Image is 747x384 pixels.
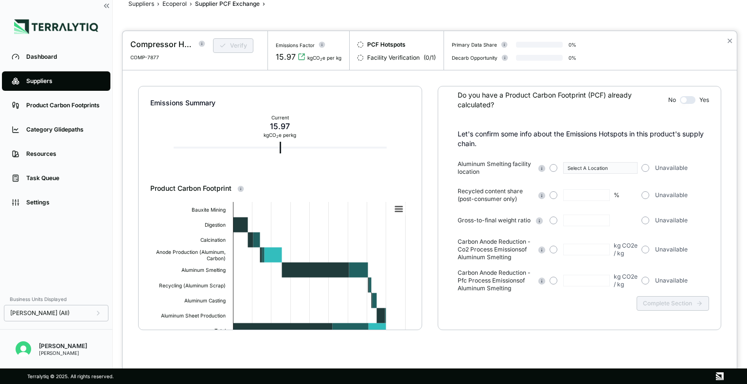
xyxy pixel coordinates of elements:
div: 0 % [569,55,576,61]
div: Emissions Summary [150,98,409,108]
div: 15.97 [264,120,296,132]
span: Yes [699,96,709,104]
div: kg CO e per kg [264,132,296,138]
div: Current [264,115,296,120]
div: Primary Data Share [452,42,497,48]
div: Do you have a Product Carbon Footprint (PCF) already calculated? [458,90,664,110]
text: Calcination [200,237,226,243]
button: Select A Location [563,162,638,174]
span: ( 0 / 1 ) [424,54,436,62]
div: 15.97 [276,51,296,63]
div: kgCO e per kg [307,55,341,61]
text: Digestion [205,222,226,228]
button: Close [727,35,733,47]
span: Unavailable [655,246,688,253]
svg: View audit trail [298,53,305,61]
sub: 2 [320,57,322,62]
text: Bauxite Mining [192,207,226,213]
span: Carbon Anode Reduction - Co2 Process Emissions of Aluminum Smelting [458,238,533,261]
text: Recycling (Aluminum Scrap) [159,283,226,289]
span: Gross-to-final weight ratio [458,217,531,224]
span: No [668,96,676,104]
text: Aluminum Sheet Production [161,313,226,318]
span: PCF Hotspots [367,41,406,49]
div: % [614,191,620,199]
div: Compressor Housing [130,38,193,50]
text: Total [214,328,226,334]
text: Anode Production (Aluminum, Carbon) [156,249,226,261]
span: Facility Verification [367,54,420,62]
div: Decarb Opportunity [452,55,498,61]
text: Aluminum Casting [184,298,226,304]
span: Unavailable [655,191,688,199]
span: Aluminum Smelting facility location [458,160,533,176]
sub: 2 [276,134,279,139]
div: COMP-7877 [130,54,200,60]
div: 0 % [569,42,576,48]
span: Unavailable [655,164,688,172]
span: Carbon Anode Reduction - Pfc Process Emissions of Aluminum Smelting [458,269,533,292]
span: Unavailable [655,217,688,224]
text: Aluminum Smelting [181,267,226,273]
p: Let's confirm some info about the Emissions Hotspots in this product's supply chain. [458,129,709,149]
div: Select A Location [568,165,633,171]
div: kg CO2e / kg [614,242,638,257]
span: Unavailable [655,277,688,284]
div: Product Carbon Footprint [150,184,409,193]
span: Recycled content share (post-consumer only) [458,187,533,203]
div: kg CO2e / kg [614,273,638,288]
div: Emissions Factor [276,42,315,48]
